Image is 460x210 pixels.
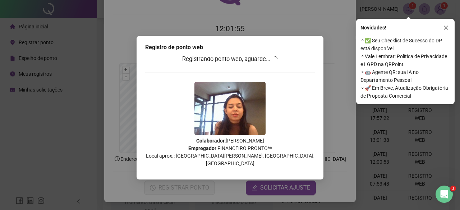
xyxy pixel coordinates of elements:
[443,25,448,30] span: close
[145,55,315,64] h3: Registrando ponto web, aguarde...
[360,84,450,100] span: ⚬ 🚀 Em Breve, Atualização Obrigatória de Proposta Comercial
[450,186,456,191] span: 1
[360,37,450,52] span: ⚬ ✅ Seu Checklist de Sucesso do DP está disponível
[272,56,277,62] span: loading
[196,138,225,144] strong: Colaborador
[436,186,453,203] iframe: Intercom live chat
[194,82,266,135] img: 9k=
[360,52,450,68] span: ⚬ Vale Lembrar: Política de Privacidade e LGPD na QRPoint
[360,68,450,84] span: ⚬ 🤖 Agente QR: sua IA no Departamento Pessoal
[188,145,216,151] strong: Empregador
[360,24,386,32] span: Novidades !
[145,43,315,52] div: Registro de ponto web
[145,137,315,167] p: : [PERSON_NAME] : FINANCEIRO PRONTO** Local aprox.: [GEOGRAPHIC_DATA][PERSON_NAME], [GEOGRAPHIC_D...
